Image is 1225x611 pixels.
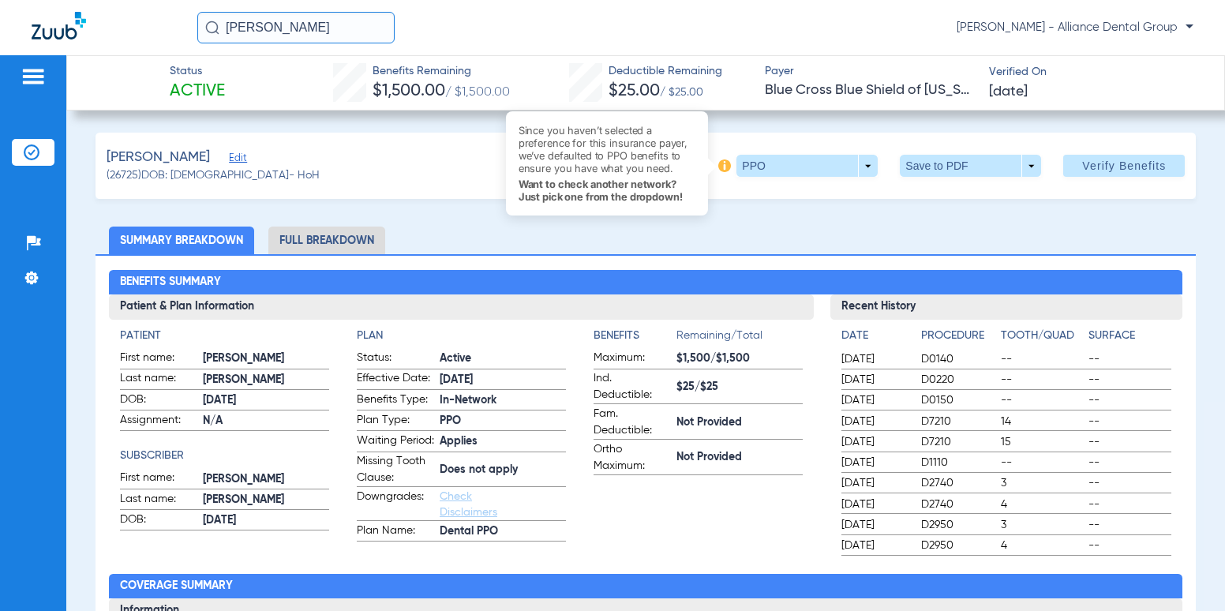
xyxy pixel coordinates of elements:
[921,372,995,388] span: D0220
[120,448,329,464] app-breakdown-title: Subscriber
[594,441,671,474] span: Ortho Maximum:
[1082,159,1166,172] span: Verify Benefits
[1088,517,1171,533] span: --
[921,328,995,350] app-breakdown-title: Procedure
[676,414,803,431] span: Not Provided
[357,489,434,520] span: Downgrades:
[841,434,908,450] span: [DATE]
[921,455,995,470] span: D1110
[109,227,254,254] li: Summary Breakdown
[676,449,803,466] span: Not Provided
[921,392,995,408] span: D0150
[1001,392,1083,408] span: --
[357,392,434,410] span: Benefits Type:
[120,328,329,344] h4: Patient
[594,406,671,439] span: Fam. Deductible:
[921,538,995,553] span: D2950
[841,392,908,408] span: [DATE]
[519,124,695,174] span: Since you haven’t selected a preference for this insurance payer, we’ve defaulted to PPO benefits...
[120,350,197,369] span: First name:
[357,453,434,486] span: Missing Tooth Clause:
[203,372,329,388] span: [PERSON_NAME]
[120,512,197,530] span: DOB:
[440,491,497,518] a: Check Disclaimers
[357,412,434,431] span: Plan Type:
[1088,351,1171,367] span: --
[765,81,976,100] span: Blue Cross Blue Shield of [US_STATE]
[373,63,510,80] span: Benefits Remaining
[594,328,676,344] h4: Benefits
[660,87,703,98] span: / $25.00
[1001,455,1083,470] span: --
[440,392,566,409] span: In-Network
[830,294,1182,320] h3: Recent History
[203,471,329,488] span: [PERSON_NAME]
[921,328,995,344] h4: Procedure
[357,523,434,542] span: Plan Name:
[1001,351,1083,367] span: --
[957,20,1193,36] span: [PERSON_NAME] - Alliance Dental Group
[1088,328,1171,350] app-breakdown-title: Surface
[440,462,566,478] span: Does not apply
[921,475,995,491] span: D2740
[1001,434,1083,450] span: 15
[718,159,731,172] img: info-icon
[1001,328,1083,350] app-breakdown-title: Tooth/Quad
[1063,155,1185,177] button: Verify Benefits
[841,351,908,367] span: [DATE]
[203,512,329,529] span: [DATE]
[609,63,722,80] span: Deductible Remaining
[203,413,329,429] span: N/A
[440,523,566,540] span: Dental PPO
[841,414,908,429] span: [DATE]
[1001,538,1083,553] span: 4
[205,21,219,35] img: Search Icon
[170,81,225,103] span: Active
[921,517,995,533] span: D2950
[841,475,908,491] span: [DATE]
[921,351,995,367] span: D0140
[1088,475,1171,491] span: --
[357,328,566,344] h4: Plan
[841,497,908,512] span: [DATE]
[445,86,510,99] span: / $1,500.00
[120,412,197,431] span: Assignment:
[1088,372,1171,388] span: --
[203,350,329,367] span: [PERSON_NAME]
[736,155,878,177] button: PPO
[1088,538,1171,553] span: --
[1088,497,1171,512] span: --
[268,227,385,254] li: Full Breakdown
[609,83,660,99] span: $25.00
[900,155,1041,177] button: Save to PDF
[440,433,566,450] span: Applies
[989,82,1028,102] span: [DATE]
[921,434,995,450] span: D7210
[1088,434,1171,450] span: --
[676,379,803,395] span: $25/$25
[1001,372,1083,388] span: --
[765,63,976,80] span: Payer
[109,294,813,320] h3: Patient & Plan Information
[120,491,197,510] span: Last name:
[120,392,197,410] span: DOB:
[676,350,803,367] span: $1,500/$1,500
[107,148,210,167] span: [PERSON_NAME]
[1001,475,1083,491] span: 3
[594,328,676,350] app-breakdown-title: Benefits
[109,574,1182,599] h2: Coverage Summary
[921,497,995,512] span: D2740
[519,178,695,203] span: Want to check another network? Just pick one from the dropdown!
[841,328,908,344] h4: Date
[21,67,46,86] img: hamburger-icon
[32,12,86,39] img: Zuub Logo
[120,370,197,389] span: Last name:
[841,455,908,470] span: [DATE]
[676,328,803,350] span: Remaining/Total
[170,63,225,80] span: Status
[440,350,566,367] span: Active
[989,64,1200,81] span: Verified On
[1088,392,1171,408] span: --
